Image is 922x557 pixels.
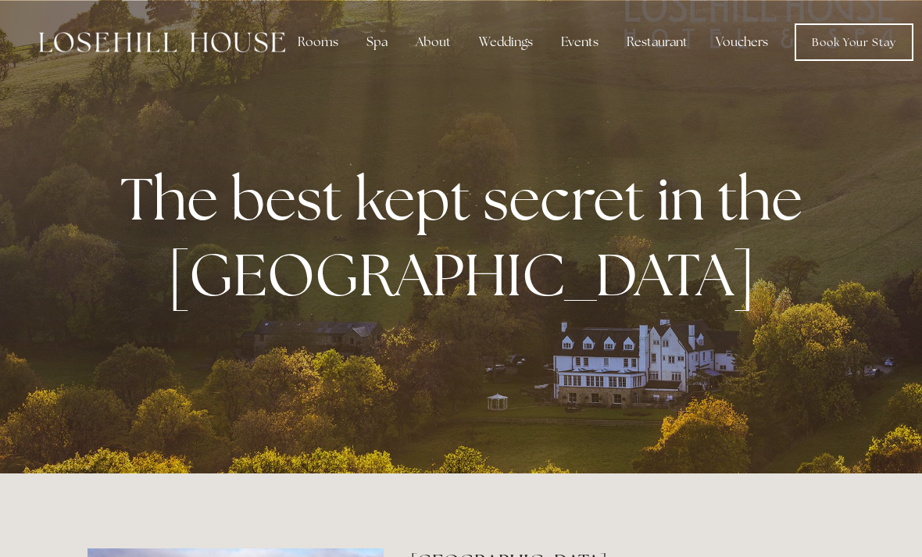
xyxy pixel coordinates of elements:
[466,27,545,58] div: Weddings
[703,27,781,58] a: Vouchers
[120,160,815,313] strong: The best kept secret in the [GEOGRAPHIC_DATA]
[285,27,351,58] div: Rooms
[795,23,913,61] a: Book Your Stay
[354,27,400,58] div: Spa
[614,27,700,58] div: Restaurant
[39,32,285,52] img: Losehill House
[403,27,463,58] div: About
[549,27,611,58] div: Events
